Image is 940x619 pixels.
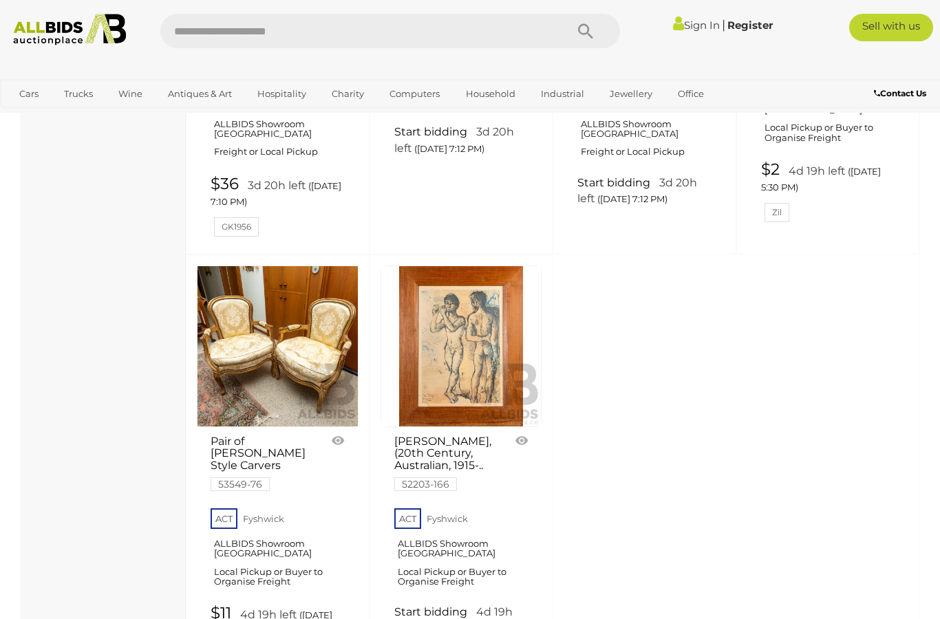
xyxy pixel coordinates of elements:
[10,83,47,105] a: Cars
[457,83,524,105] a: Household
[669,83,713,105] a: Office
[248,83,315,105] a: Hospitality
[394,435,509,490] a: [PERSON_NAME], (20th Century, Australian, 1915-.. 52203-166
[722,17,725,32] span: |
[211,175,348,237] a: $36 3d 20h left ([DATE] 7:10 PM) GK1956
[761,60,899,154] a: ACT Fyshwick ALLBIDS Showroom [GEOGRAPHIC_DATA] Local Pickup or Buyer to Organise Freight
[551,14,620,48] button: Search
[211,84,348,168] a: ACT Fyshwick ALLBIDS Showroom [GEOGRAPHIC_DATA] Freight or Local Pickup
[64,105,180,128] a: [GEOGRAPHIC_DATA]
[211,435,325,490] a: Pair of [PERSON_NAME] Style Carvers 53549-76
[849,14,933,41] a: Sell with us
[211,504,348,598] a: ACT Fyshwick ALLBIDS Showroom [GEOGRAPHIC_DATA] Local Pickup or Buyer to Organise Freight
[874,86,930,101] a: Contact Us
[761,161,899,222] a: $2 4d 19h left ([DATE] 5:30 PM) Zil
[577,84,715,168] a: ACT Fyshwick ALLBIDS Showroom [GEOGRAPHIC_DATA] Freight or Local Pickup
[874,88,926,98] b: Contact Us
[109,83,151,105] a: Wine
[673,19,720,32] a: Sign In
[532,83,593,105] a: Industrial
[381,265,542,427] a: Donald Friend, (20th Century, Australian, 1915-1989), The Flute Players of Puri Suling, Offset Vi...
[10,105,56,128] a: Sports
[7,14,132,45] img: Allbids.com.au
[727,19,773,32] a: Register
[577,175,715,208] a: Start bidding 3d 20h left ([DATE] 7:12 PM)
[394,124,532,157] a: Start bidding 3d 20h left ([DATE] 7:12 PM)
[159,83,241,105] a: Antiques & Art
[381,83,449,105] a: Computers
[323,83,373,105] a: Charity
[394,36,532,118] a: [GEOGRAPHIC_DATA] [PERSON_NAME] Local Pickup or Buyer to Organise Freight
[601,83,661,105] a: Jewellery
[394,504,532,598] a: ACT Fyshwick ALLBIDS Showroom [GEOGRAPHIC_DATA] Local Pickup or Buyer to Organise Freight
[55,83,102,105] a: Trucks
[197,265,359,427] a: Pair of Louis XVI Style Carvers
